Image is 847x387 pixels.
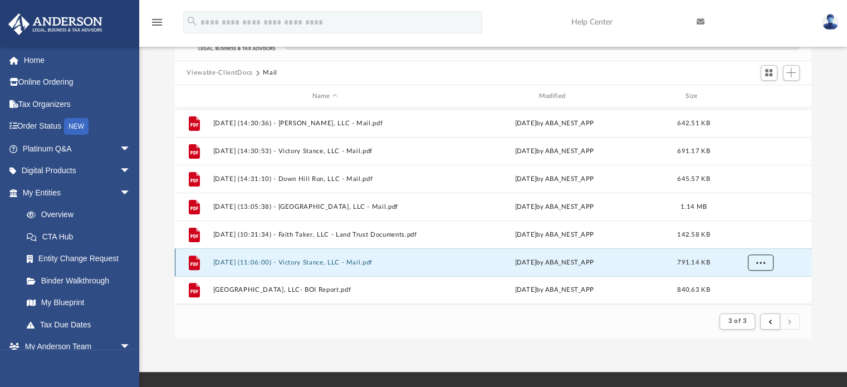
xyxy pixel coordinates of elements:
img: User Pic [822,14,839,30]
div: Modified [442,91,666,101]
a: Platinum Q&Aarrow_drop_down [8,138,148,160]
a: Tax Organizers [8,93,148,115]
button: Viewable-ClientDocs [187,68,252,78]
a: Overview [16,204,148,226]
button: Switch to Grid View [761,65,777,81]
a: My Anderson Teamarrow_drop_down [8,336,142,358]
a: Tax Due Dates [16,313,148,336]
a: Home [8,49,148,71]
button: Add [783,65,800,81]
span: arrow_drop_down [120,182,142,204]
div: Size [671,91,716,101]
a: Entity Change Request [16,248,148,270]
span: arrow_drop_down [120,336,142,359]
a: My Blueprint [16,292,142,314]
button: 3 of 3 [719,313,755,329]
i: search [186,15,198,27]
span: arrow_drop_down [120,160,142,183]
a: Binder Walkthrough [16,270,148,292]
span: 3 of 3 [728,318,746,324]
a: menu [150,21,164,29]
a: My Entitiesarrow_drop_down [8,182,148,204]
div: id [179,91,207,101]
div: id [721,91,799,101]
a: CTA Hub [16,226,148,248]
a: Digital Productsarrow_drop_down [8,160,148,182]
a: Order StatusNEW [8,115,148,138]
i: menu [150,16,164,29]
button: Mail [263,68,277,78]
div: Name [212,91,437,101]
span: arrow_drop_down [120,138,142,160]
a: Online Ordering [8,71,148,94]
div: NEW [64,118,89,135]
div: grid [175,107,812,304]
img: Anderson Advisors Platinum Portal [5,13,106,35]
